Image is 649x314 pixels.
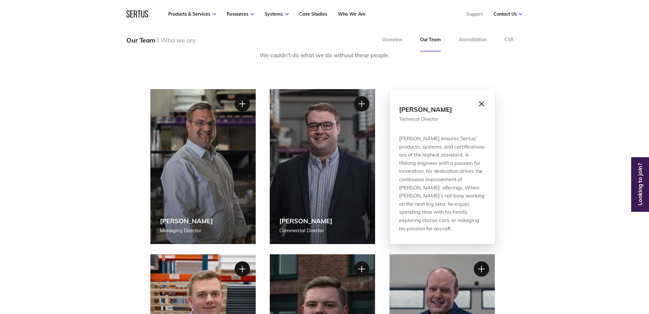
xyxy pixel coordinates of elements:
a: Accreditation [450,28,495,51]
div: [PERSON_NAME] [399,105,485,113]
div: [PERSON_NAME] [279,217,332,225]
a: Looking to join? [633,182,647,187]
div: Who we are [161,36,196,44]
a: Resources [227,11,254,17]
div: Our Team [126,36,155,44]
div: [PERSON_NAME] ensures Sertus’ products, systems, and certifications are of the highest standard. ... [399,134,485,233]
div: Managing Director [160,227,213,234]
a: Case Studies [299,11,327,17]
a: Overview [373,28,411,51]
p: We couldn't do what we do without these people. [260,51,389,60]
a: Who We Are [338,11,365,17]
a: Products & Services [168,11,216,17]
a: Contact Us [493,11,522,17]
div: Commercial Director [279,227,332,234]
a: Support [466,11,483,17]
a: CSR [495,28,523,51]
div: [PERSON_NAME] [160,217,213,225]
div: Technical Director [399,115,485,123]
a: Systems [265,11,289,17]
